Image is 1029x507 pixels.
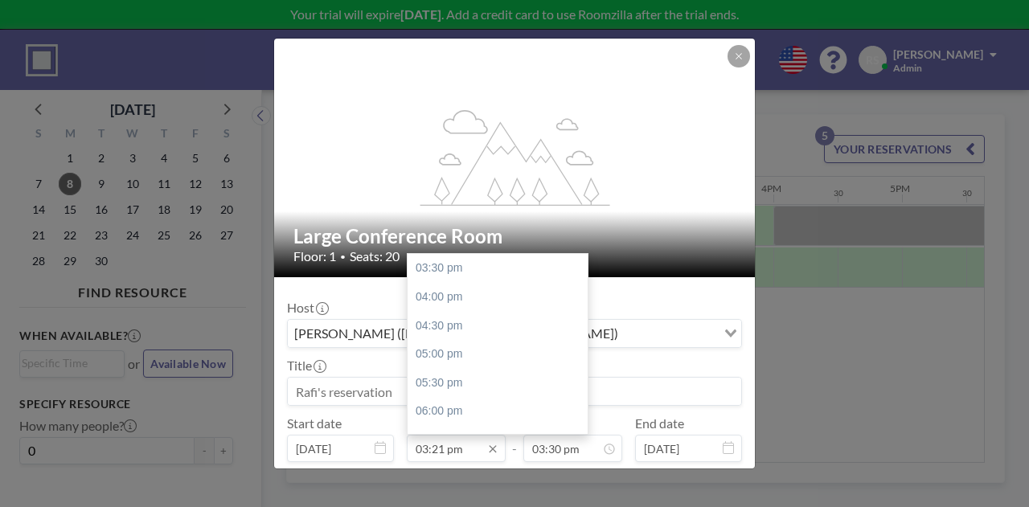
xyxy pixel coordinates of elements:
[287,415,342,431] label: Start date
[408,340,596,369] div: 05:00 pm
[408,426,596,455] div: 06:30 pm
[512,421,517,456] span: -
[408,254,596,283] div: 03:30 pm
[635,415,684,431] label: End date
[291,323,621,344] span: [PERSON_NAME] ([EMAIL_ADDRESS][DOMAIN_NAME])
[408,397,596,426] div: 06:00 pm
[420,108,610,205] g: flex-grow: 1.2;
[408,283,596,312] div: 04:00 pm
[623,323,715,344] input: Search for option
[293,248,336,264] span: Floor: 1
[288,320,741,347] div: Search for option
[287,358,325,374] label: Title
[287,300,327,316] label: Host
[408,312,596,341] div: 04:30 pm
[293,224,737,248] h2: Large Conference Room
[288,378,741,405] input: Rafi's reservation
[408,369,596,398] div: 05:30 pm
[340,251,346,263] span: •
[350,248,400,264] span: Seats: 20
